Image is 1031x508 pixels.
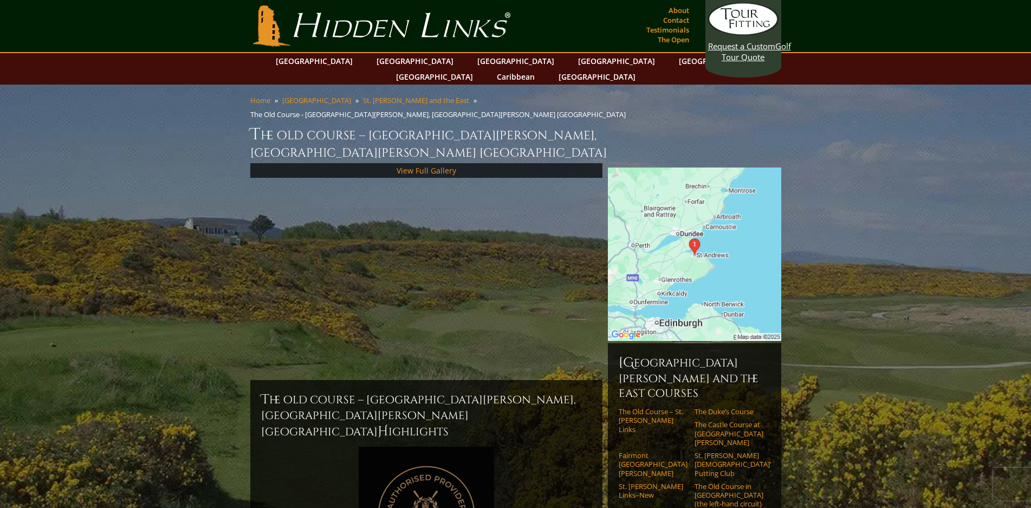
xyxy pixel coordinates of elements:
a: St. [PERSON_NAME] [DEMOGRAPHIC_DATA]’ Putting Club [695,451,763,478]
a: St. [PERSON_NAME] and the East [363,95,469,105]
a: [GEOGRAPHIC_DATA] [673,53,761,69]
a: Caribbean [491,69,540,85]
a: [GEOGRAPHIC_DATA] [270,53,358,69]
h6: [GEOGRAPHIC_DATA][PERSON_NAME] and the East Courses [619,354,770,401]
a: The Old Course – St. [PERSON_NAME] Links [619,407,688,434]
a: [GEOGRAPHIC_DATA] [391,69,478,85]
a: [GEOGRAPHIC_DATA] [553,69,641,85]
h2: The Old Course – [GEOGRAPHIC_DATA][PERSON_NAME], [GEOGRAPHIC_DATA][PERSON_NAME] [GEOGRAPHIC_DATA]... [261,391,592,440]
a: [GEOGRAPHIC_DATA] [573,53,660,69]
a: The Duke’s Course [695,407,763,416]
a: Testimonials [644,22,692,37]
a: Fairmont [GEOGRAPHIC_DATA][PERSON_NAME] [619,451,688,478]
a: St. [PERSON_NAME] Links–New [619,482,688,500]
a: View Full Gallery [397,165,456,176]
a: The Castle Course at [GEOGRAPHIC_DATA][PERSON_NAME] [695,420,763,447]
li: The Old Course - [GEOGRAPHIC_DATA][PERSON_NAME], [GEOGRAPHIC_DATA][PERSON_NAME] [GEOGRAPHIC_DATA] [250,110,630,119]
a: Home [250,95,270,105]
img: Google Map of St Andrews Links, St Andrews, United Kingdom [608,168,781,341]
a: [GEOGRAPHIC_DATA] [371,53,459,69]
a: The Open [655,32,692,47]
span: Request a Custom [708,41,775,52]
a: Contact [660,12,692,28]
a: [GEOGRAPHIC_DATA] [472,53,560,69]
h1: The Old Course – [GEOGRAPHIC_DATA][PERSON_NAME], [GEOGRAPHIC_DATA][PERSON_NAME] [GEOGRAPHIC_DATA] [250,124,781,161]
a: About [666,3,692,18]
a: [GEOGRAPHIC_DATA] [282,95,351,105]
span: H [378,423,388,440]
a: Request a CustomGolf Tour Quote [708,3,779,62]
